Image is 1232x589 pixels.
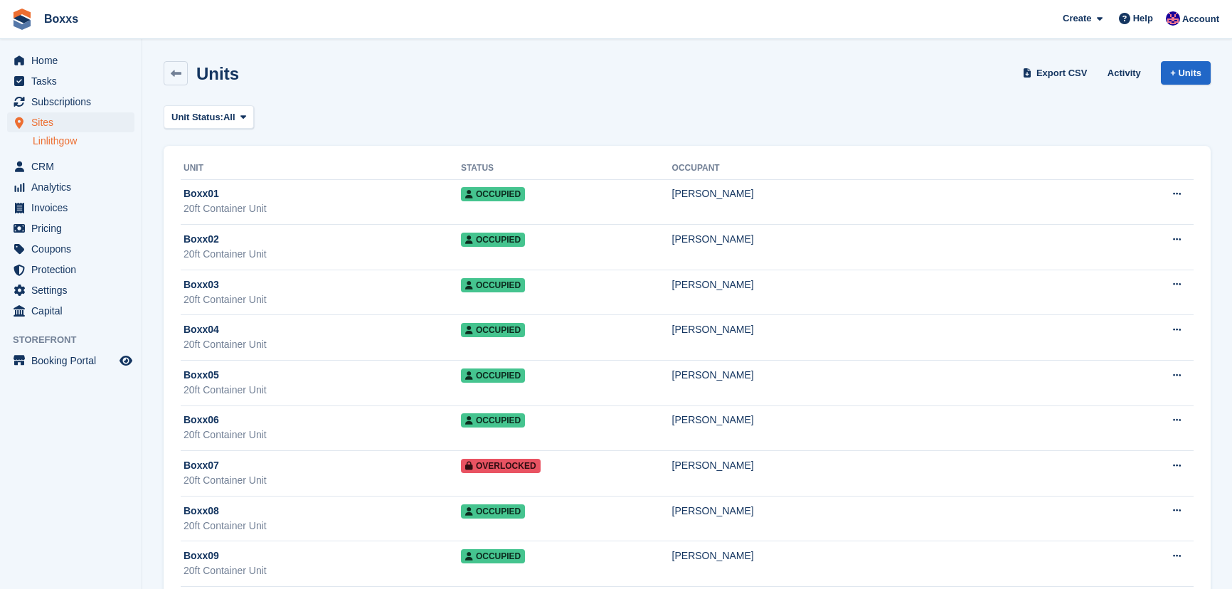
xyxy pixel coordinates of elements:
[7,280,134,300] a: menu
[11,9,33,30] img: stora-icon-8386f47178a22dfd0bd8f6a31ec36ba5ce8667c1dd55bd0f319d3a0aa187defe.svg
[672,186,1115,201] div: [PERSON_NAME]
[184,201,461,216] div: 20ft Container Unit
[184,519,461,534] div: 20ft Container Unit
[184,247,461,262] div: 20ft Container Unit
[184,504,219,519] span: Boxx08
[184,473,461,488] div: 20ft Container Unit
[31,260,117,280] span: Protection
[672,157,1115,180] th: Occupant
[13,333,142,347] span: Storefront
[672,368,1115,383] div: [PERSON_NAME]
[461,368,525,383] span: Occupied
[184,232,219,247] span: Boxx02
[672,548,1115,563] div: [PERSON_NAME]
[223,110,235,124] span: All
[672,322,1115,337] div: [PERSON_NAME]
[33,134,134,148] a: Linlithgow
[672,504,1115,519] div: [PERSON_NAME]
[461,413,525,428] span: Occupied
[7,71,134,91] a: menu
[672,413,1115,428] div: [PERSON_NAME]
[461,549,525,563] span: Occupied
[184,383,461,398] div: 20ft Container Unit
[1182,12,1219,26] span: Account
[117,352,134,369] a: Preview store
[672,458,1115,473] div: [PERSON_NAME]
[31,156,117,176] span: CRM
[171,110,223,124] span: Unit Status:
[7,177,134,197] a: menu
[184,186,219,201] span: Boxx01
[461,278,525,292] span: Occupied
[7,92,134,112] a: menu
[184,548,219,563] span: Boxx09
[184,277,219,292] span: Boxx03
[7,218,134,238] a: menu
[461,459,541,473] span: Overlocked
[1133,11,1153,26] span: Help
[7,260,134,280] a: menu
[31,280,117,300] span: Settings
[31,301,117,321] span: Capital
[7,51,134,70] a: menu
[1063,11,1091,26] span: Create
[7,301,134,321] a: menu
[31,198,117,218] span: Invoices
[184,368,219,383] span: Boxx05
[7,112,134,132] a: menu
[1102,61,1147,85] a: Activity
[31,177,117,197] span: Analytics
[184,413,219,428] span: Boxx06
[1161,61,1211,85] a: + Units
[184,458,219,473] span: Boxx07
[184,337,461,352] div: 20ft Container Unit
[196,64,239,83] h2: Units
[184,563,461,578] div: 20ft Container Unit
[672,232,1115,247] div: [PERSON_NAME]
[1036,66,1088,80] span: Export CSV
[1020,61,1093,85] a: Export CSV
[31,112,117,132] span: Sites
[164,105,254,129] button: Unit Status: All
[184,292,461,307] div: 20ft Container Unit
[461,504,525,519] span: Occupied
[7,156,134,176] a: menu
[461,323,525,337] span: Occupied
[38,7,84,31] a: Boxxs
[31,351,117,371] span: Booking Portal
[184,322,219,337] span: Boxx04
[31,218,117,238] span: Pricing
[461,157,672,180] th: Status
[31,239,117,259] span: Coupons
[7,198,134,218] a: menu
[31,92,117,112] span: Subscriptions
[31,51,117,70] span: Home
[672,277,1115,292] div: [PERSON_NAME]
[31,71,117,91] span: Tasks
[184,428,461,442] div: 20ft Container Unit
[461,187,525,201] span: Occupied
[1166,11,1180,26] img: Jamie Malcolm
[7,239,134,259] a: menu
[461,233,525,247] span: Occupied
[7,351,134,371] a: menu
[181,157,461,180] th: Unit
